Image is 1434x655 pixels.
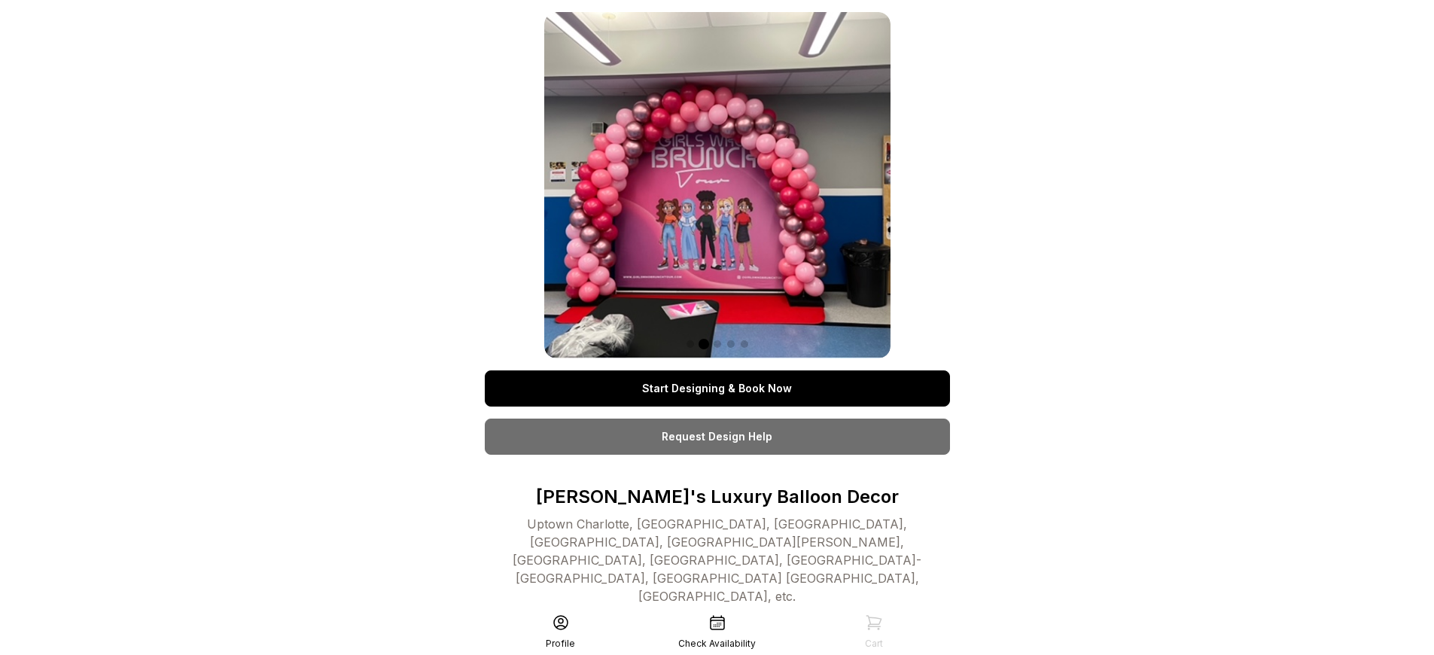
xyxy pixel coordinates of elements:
a: Start Designing & Book Now [485,370,950,407]
div: Profile [546,638,575,650]
div: Check Availability [678,638,756,650]
p: [PERSON_NAME]'s Luxury Balloon Decor [485,485,950,509]
div: Cart [865,638,883,650]
a: Request Design Help [485,419,950,455]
